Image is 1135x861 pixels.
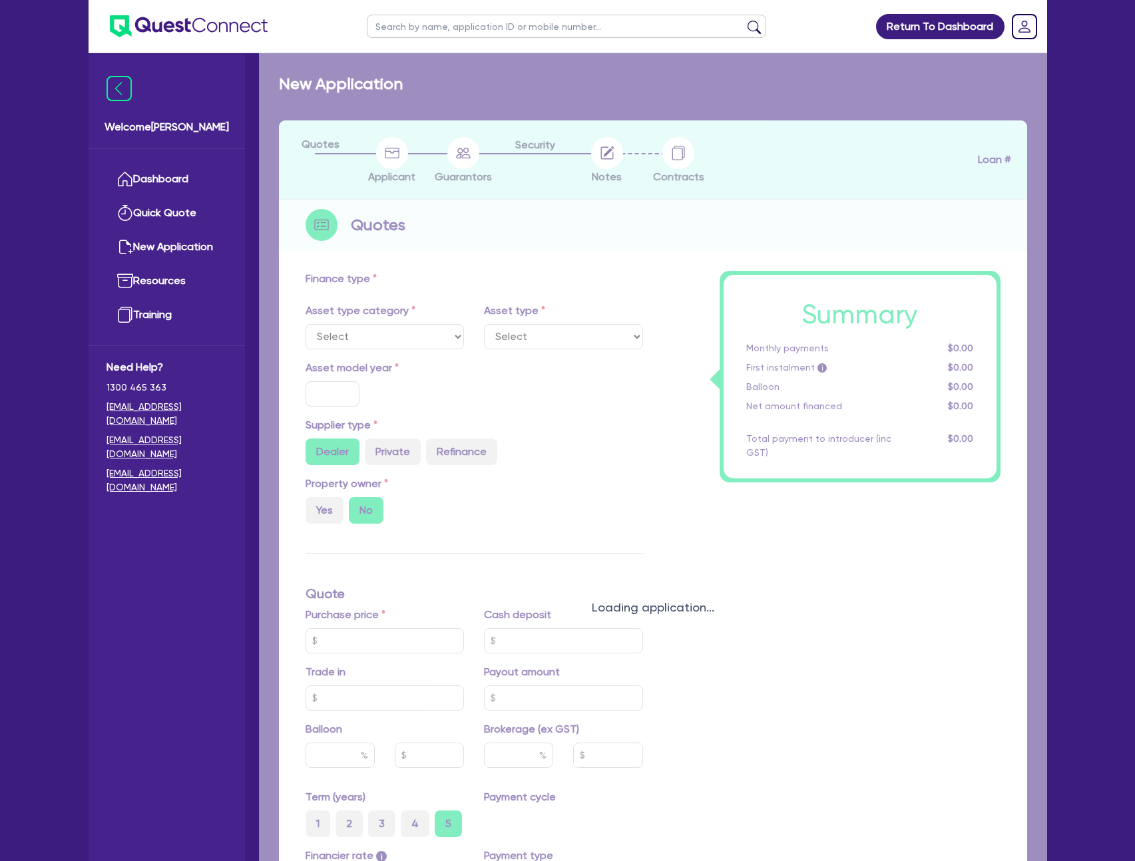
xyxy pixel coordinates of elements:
img: quick-quote [117,205,133,221]
img: quest-connect-logo-blue [110,15,268,37]
span: Welcome [PERSON_NAME] [105,119,229,135]
a: Resources [107,264,227,298]
a: Dashboard [107,162,227,196]
a: Dropdown toggle [1007,9,1042,44]
img: resources [117,273,133,289]
span: Need Help? [107,359,227,375]
img: training [117,307,133,323]
a: New Application [107,230,227,264]
a: [EMAIL_ADDRESS][DOMAIN_NAME] [107,433,227,461]
span: 1300 465 363 [107,381,227,395]
input: Search by name, application ID or mobile number... [367,15,766,38]
a: [EMAIL_ADDRESS][DOMAIN_NAME] [107,400,227,428]
a: Training [107,298,227,332]
img: new-application [117,239,133,255]
div: Loading application... [259,598,1047,616]
a: Return To Dashboard [876,14,1005,39]
a: Quick Quote [107,196,227,230]
a: [EMAIL_ADDRESS][DOMAIN_NAME] [107,466,227,494]
img: icon-menu-close [107,76,132,101]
